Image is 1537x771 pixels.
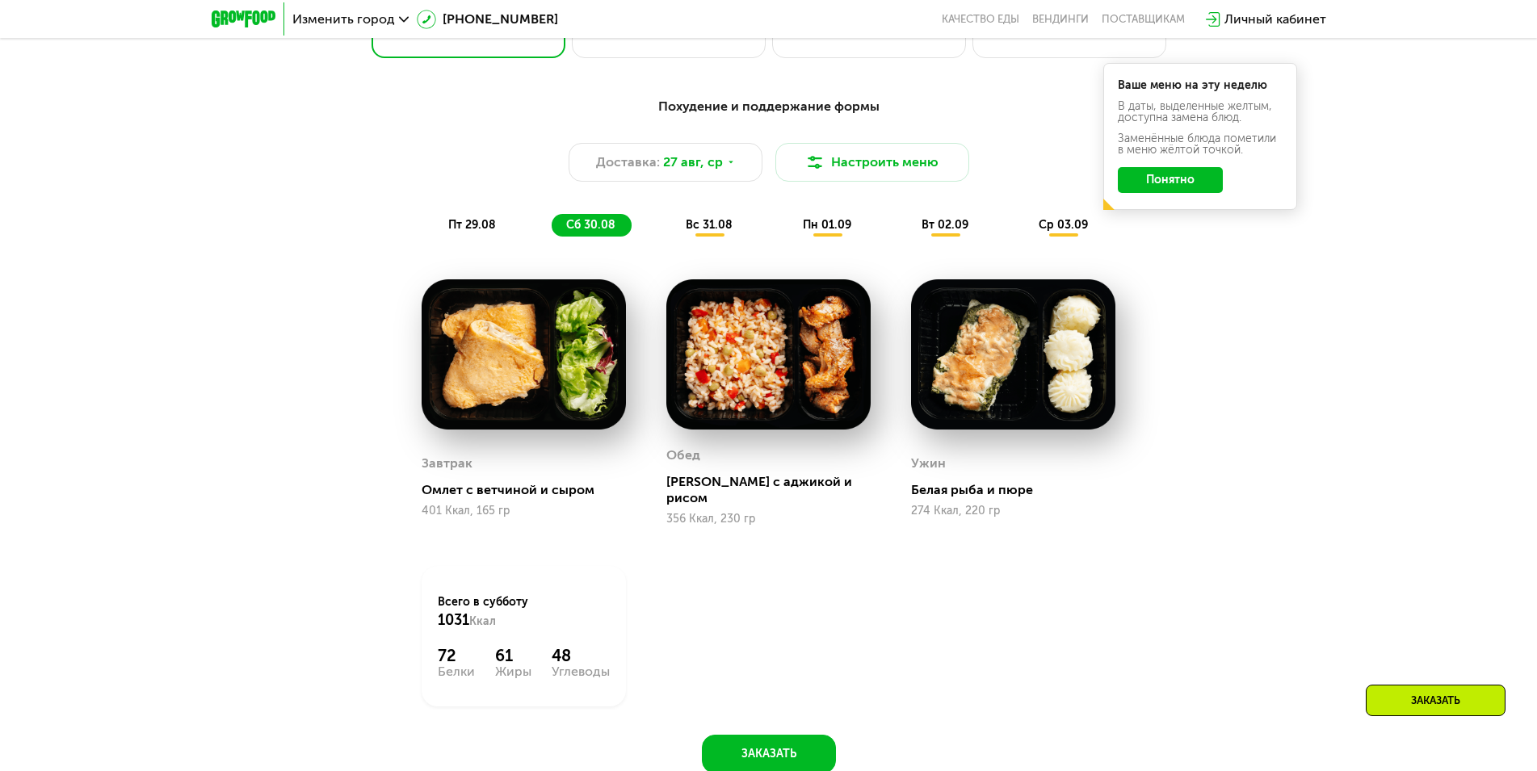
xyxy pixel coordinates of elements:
[291,97,1247,117] div: Похудение и поддержание формы
[1039,218,1088,232] span: ср 03.09
[942,13,1019,26] a: Качество еды
[422,451,472,476] div: Завтрак
[666,513,871,526] div: 356 Ккал, 230 гр
[552,646,610,665] div: 48
[422,482,639,498] div: Омлет с ветчиной и сыром
[422,505,626,517] div: 401 Ккал, 165 гр
[1118,101,1283,124] div: В даты, выделенные желтым, доступна замена блюд.
[495,665,531,678] div: Жиры
[666,443,700,467] div: Обед
[922,218,968,232] span: вт 02.09
[1118,80,1283,91] div: Ваше меню на эту неделю
[1224,10,1326,29] div: Личный кабинет
[566,218,615,232] span: сб 30.08
[1366,685,1506,716] div: Заказать
[438,594,610,630] div: Всего в субботу
[911,482,1128,498] div: Белая рыба и пюре
[448,218,496,232] span: пт 29.08
[438,646,475,665] div: 72
[1118,133,1283,156] div: Заменённые блюда пометили в меню жёлтой точкой.
[686,218,733,232] span: вс 31.08
[1102,13,1185,26] div: поставщикам
[417,10,558,29] a: [PHONE_NUMBER]
[292,13,395,26] span: Изменить город
[1118,167,1223,193] button: Понятно
[666,474,884,506] div: [PERSON_NAME] с аджикой и рисом
[469,614,496,628] span: Ккал
[663,153,723,172] span: 27 авг, ср
[1032,13,1089,26] a: Вендинги
[596,153,660,172] span: Доставка:
[552,665,610,678] div: Углеводы
[495,646,531,665] div: 61
[775,143,969,182] button: Настроить меню
[438,665,475,678] div: Белки
[438,611,469,629] span: 1031
[911,451,946,476] div: Ужин
[803,218,851,232] span: пн 01.09
[911,505,1115,517] div: 274 Ккал, 220 гр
